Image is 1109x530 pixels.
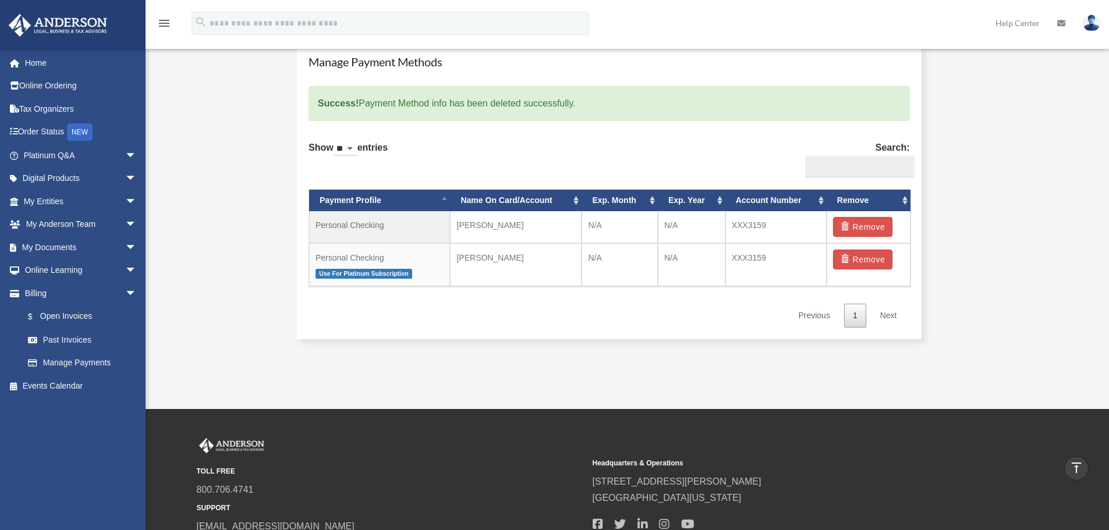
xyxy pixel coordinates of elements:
[125,282,148,305] span: arrow_drop_down
[197,438,267,453] img: Anderson Advisors Platinum Portal
[450,243,582,287] td: [PERSON_NAME]
[157,20,171,30] a: menu
[67,123,93,141] div: NEW
[450,211,582,243] td: [PERSON_NAME]
[833,217,893,237] button: Remove
[725,243,827,287] td: XXX3159
[309,243,450,287] td: Personal Checking
[125,236,148,259] span: arrow_drop_down
[334,143,357,156] select: Showentries
[1069,461,1083,475] i: vertical_align_top
[8,259,154,282] a: Online Learningarrow_drop_down
[8,213,154,236] a: My Anderson Teamarrow_drop_down
[157,16,171,30] i: menu
[1083,15,1100,31] img: User Pic
[658,190,725,211] th: Exp. Year: activate to sort column ascending
[197,485,254,495] a: 800.706.4741
[725,211,827,243] td: XXX3159
[16,328,154,351] a: Past Invoices
[871,304,906,328] a: Next
[8,282,154,305] a: Billingarrow_drop_down
[309,140,388,168] label: Show entries
[125,167,148,191] span: arrow_drop_down
[316,269,412,279] span: Use For Platinum Subscription
[8,74,154,98] a: Online Ordering
[800,140,910,178] label: Search:
[8,167,154,190] a: Digital Productsarrow_drop_down
[8,236,154,259] a: My Documentsarrow_drop_down
[318,98,359,108] strong: Success!
[8,97,154,120] a: Tax Organizers
[125,213,148,237] span: arrow_drop_down
[8,190,154,213] a: My Entitiesarrow_drop_down
[1064,456,1089,481] a: vertical_align_top
[8,120,154,144] a: Order StatusNEW
[5,14,111,37] img: Anderson Advisors Platinum Portal
[582,211,658,243] td: N/A
[309,211,450,243] td: Personal Checking
[16,351,148,375] a: Manage Payments
[582,190,658,211] th: Exp. Month: activate to sort column ascending
[8,374,154,397] a: Events Calendar
[8,144,154,167] a: Platinum Q&Aarrow_drop_down
[309,54,910,70] h4: Manage Payment Methods
[194,16,207,29] i: search
[309,190,450,211] th: Payment Profile: activate to sort column descending
[593,476,761,486] a: [STREET_ADDRESS][PERSON_NAME]
[805,156,915,178] input: Search:
[197,465,584,478] small: TOLL FREE
[844,304,866,328] a: 1
[125,144,148,168] span: arrow_drop_down
[582,243,658,287] td: N/A
[725,190,827,211] th: Account Number: activate to sort column ascending
[658,243,725,287] td: N/A
[833,250,893,269] button: Remove
[125,190,148,214] span: arrow_drop_down
[125,259,148,283] span: arrow_drop_down
[789,304,838,328] a: Previous
[593,493,742,503] a: [GEOGRAPHIC_DATA][US_STATE]
[16,305,154,329] a: $Open Invoices
[197,502,584,514] small: SUPPORT
[34,310,40,324] span: $
[8,51,154,74] a: Home
[658,211,725,243] td: N/A
[593,457,980,469] small: Headquarters & Operations
[309,86,910,121] div: Payment Method info has been deleted successfully.
[450,190,582,211] th: Name On Card/Account: activate to sort column ascending
[827,190,910,211] th: Remove: activate to sort column ascending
